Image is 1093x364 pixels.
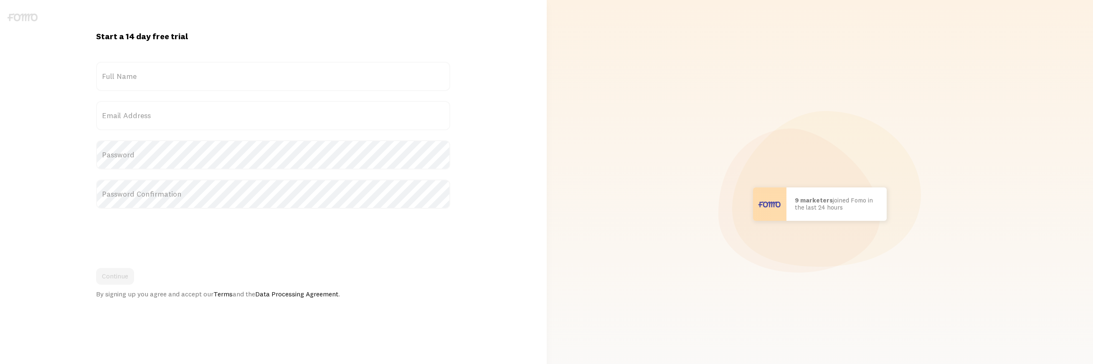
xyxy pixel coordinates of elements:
div: By signing up you agree and accept our and the . [96,290,450,298]
label: Full Name [96,62,450,91]
h1: Start a 14 day free trial [96,31,450,42]
label: Password Confirmation [96,179,450,209]
label: Password [96,140,450,169]
a: Terms [213,290,233,298]
iframe: reCAPTCHA [96,219,223,251]
label: Email Address [96,101,450,130]
img: User avatar [753,187,786,221]
p: joined Fomo in the last 24 hours [795,197,878,211]
img: fomo-logo-gray-b99e0e8ada9f9040e2984d0d95b3b12da0074ffd48d1e5cb62ac37fc77b0b268.svg [8,13,38,21]
a: Data Processing Agreement [255,290,338,298]
b: 9 marketers [795,196,833,204]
